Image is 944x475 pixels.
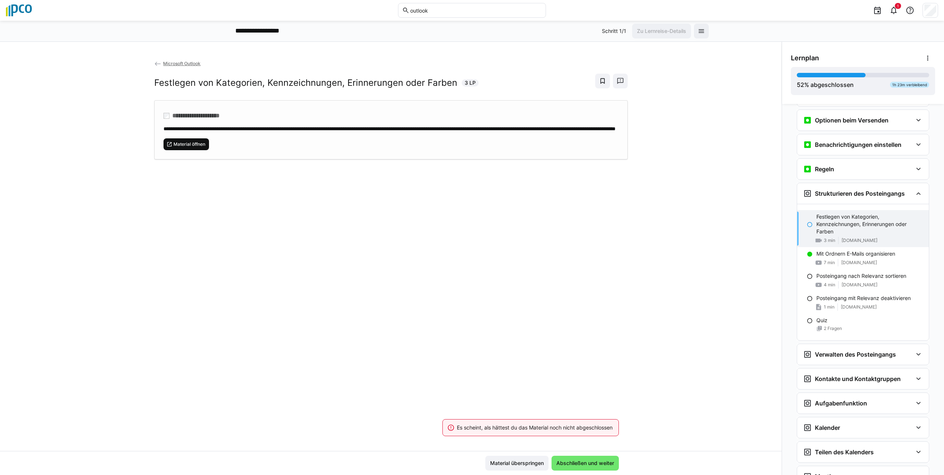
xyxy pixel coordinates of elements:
span: 52 [797,81,804,88]
span: 2 Fragen [824,326,842,331]
h3: Optionen beim Versenden [815,117,889,124]
h3: Aufgabenfunktion [815,400,867,407]
h3: Kontakte und Kontaktgruppen [815,375,901,383]
a: Microsoft Outlook [154,61,201,66]
span: 7 min [824,260,835,266]
span: 4 min [824,282,835,288]
div: 1h 23m verbleibend [890,82,929,88]
div: Es scheint, als hättest du das Material noch nicht abgeschlossen [457,424,613,431]
h3: Regeln [815,165,834,173]
input: Skills und Lernpfade durchsuchen… [409,7,542,14]
p: Mit Ordnern E-Mails organisieren [816,250,895,257]
span: [DOMAIN_NAME] [842,237,877,243]
button: Material überspringen [485,456,549,471]
h3: Kalender [815,424,840,431]
h3: Teilen des Kalenders [815,448,874,456]
span: 3 LP [465,79,476,87]
p: Schritt 1/1 [602,27,626,35]
span: Zu Lernreise-Details [636,27,687,35]
span: [DOMAIN_NAME] [842,282,877,288]
button: Material öffnen [163,138,209,150]
h2: Festlegen von Kategorien, Kennzeichnungen, Erinnerungen oder Farben [154,77,457,88]
button: Abschließen und weiter [552,456,619,471]
span: [DOMAIN_NAME] [841,304,877,310]
span: Lernplan [791,54,819,62]
span: [DOMAIN_NAME] [841,260,877,266]
p: Quiz [816,317,827,324]
span: Material überspringen [489,459,545,467]
h3: Strukturieren des Posteingangs [815,190,905,197]
h3: Verwalten des Posteingangs [815,351,896,358]
span: 3 min [824,237,835,243]
div: % abgeschlossen [797,80,854,89]
p: Posteingang mit Relevanz deaktivieren [816,294,911,302]
span: 1 min [824,304,835,310]
span: Microsoft Outlook [163,61,200,66]
h3: Benachrichtigungen einstellen [815,141,901,148]
span: Material öffnen [173,141,206,147]
p: Festlegen von Kategorien, Kennzeichnungen, Erinnerungen oder Farben [816,213,923,235]
p: Posteingang nach Relevanz sortieren [816,272,906,280]
span: 1 [897,4,899,8]
button: Zu Lernreise-Details [632,24,691,38]
span: Abschließen und weiter [555,459,615,467]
